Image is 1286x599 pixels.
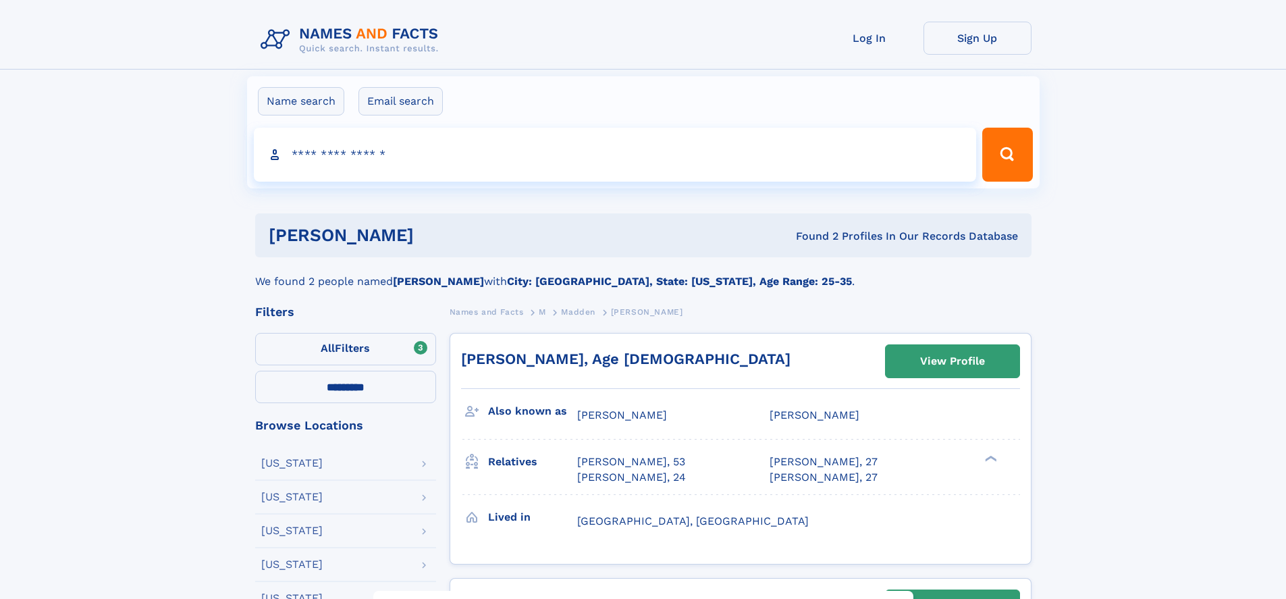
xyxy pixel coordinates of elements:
[770,454,878,469] a: [PERSON_NAME], 27
[770,409,859,421] span: [PERSON_NAME]
[450,303,524,320] a: Names and Facts
[770,470,878,485] a: [PERSON_NAME], 27
[488,400,577,423] h3: Also known as
[255,22,450,58] img: Logo Names and Facts
[269,227,605,244] h1: [PERSON_NAME]
[261,525,323,536] div: [US_STATE]
[255,306,436,318] div: Filters
[561,307,595,317] span: Madden
[261,458,323,469] div: [US_STATE]
[886,345,1019,377] a: View Profile
[539,307,546,317] span: M
[507,275,852,288] b: City: [GEOGRAPHIC_DATA], State: [US_STATE], Age Range: 25-35
[611,307,683,317] span: [PERSON_NAME]
[488,506,577,529] h3: Lived in
[255,257,1032,290] div: We found 2 people named with .
[577,515,809,527] span: [GEOGRAPHIC_DATA], [GEOGRAPHIC_DATA]
[982,128,1032,182] button: Search Button
[321,342,335,355] span: All
[358,87,443,115] label: Email search
[488,450,577,473] h3: Relatives
[261,492,323,502] div: [US_STATE]
[605,229,1018,244] div: Found 2 Profiles In Our Records Database
[982,454,998,463] div: ❯
[561,303,595,320] a: Madden
[255,333,436,365] label: Filters
[539,303,546,320] a: M
[920,346,985,377] div: View Profile
[577,409,667,421] span: [PERSON_NAME]
[254,128,977,182] input: search input
[923,22,1032,55] a: Sign Up
[577,470,686,485] a: [PERSON_NAME], 24
[255,419,436,432] div: Browse Locations
[815,22,923,55] a: Log In
[461,350,791,367] a: [PERSON_NAME], Age [DEMOGRAPHIC_DATA]
[258,87,344,115] label: Name search
[393,275,484,288] b: [PERSON_NAME]
[261,559,323,570] div: [US_STATE]
[577,454,685,469] a: [PERSON_NAME], 53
